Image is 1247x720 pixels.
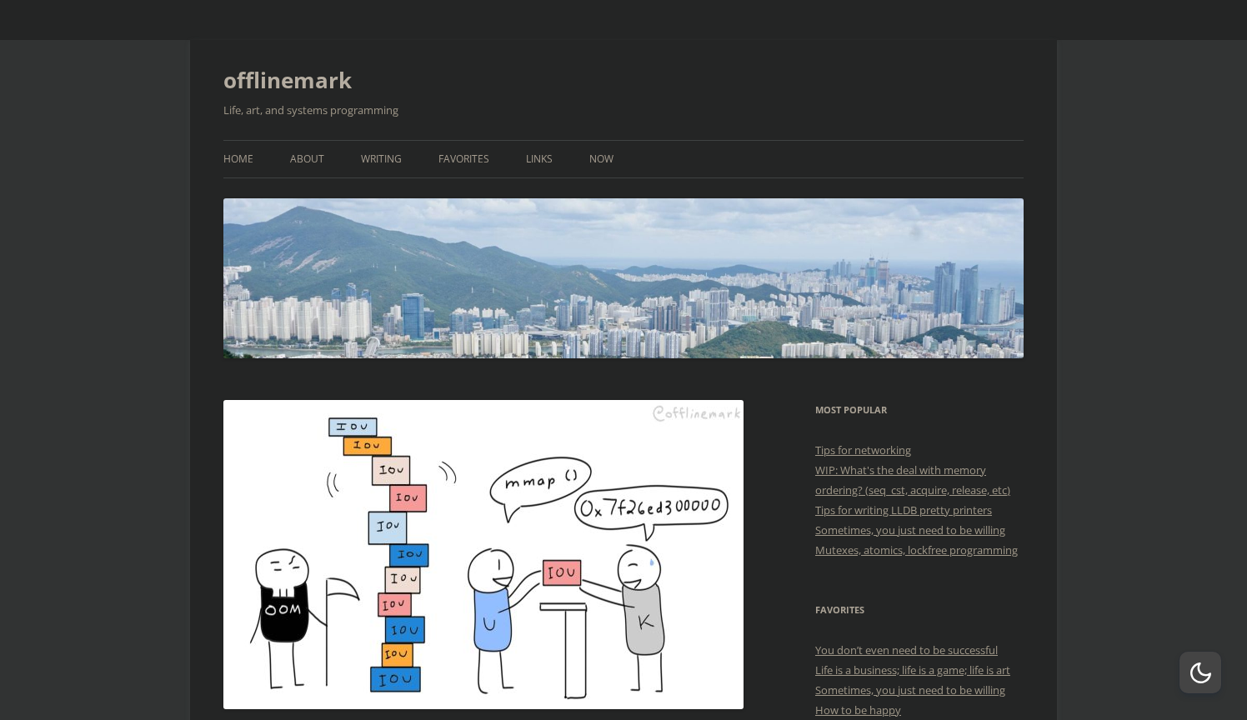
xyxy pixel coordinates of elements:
a: Mutexes, atomics, lockfree programming [815,542,1018,557]
a: Tips for networking [815,442,911,457]
a: Life is a business; life is a game; life is art [815,662,1010,677]
a: offlinemark [223,60,352,100]
a: Home [223,141,253,177]
a: Favorites [438,141,489,177]
a: How to be happy [815,702,901,717]
h3: Favorites [815,600,1024,620]
a: Writing [361,141,402,177]
a: Links [526,141,553,177]
a: WIP: What's the deal with memory ordering? (seq_cst, acquire, release, etc) [815,462,1010,497]
a: Now [589,141,613,177]
a: Tips for writing LLDB pretty printers [815,502,992,517]
a: You don’t even need to be successful [815,642,998,657]
a: Sometimes, you just need to be willing [815,682,1005,697]
img: offlinemark [223,198,1024,357]
h2: Life, art, and systems programming [223,100,1024,120]
a: About [290,141,324,177]
a: Sometimes, you just need to be willing [815,522,1005,537]
h3: Most Popular [815,400,1024,420]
